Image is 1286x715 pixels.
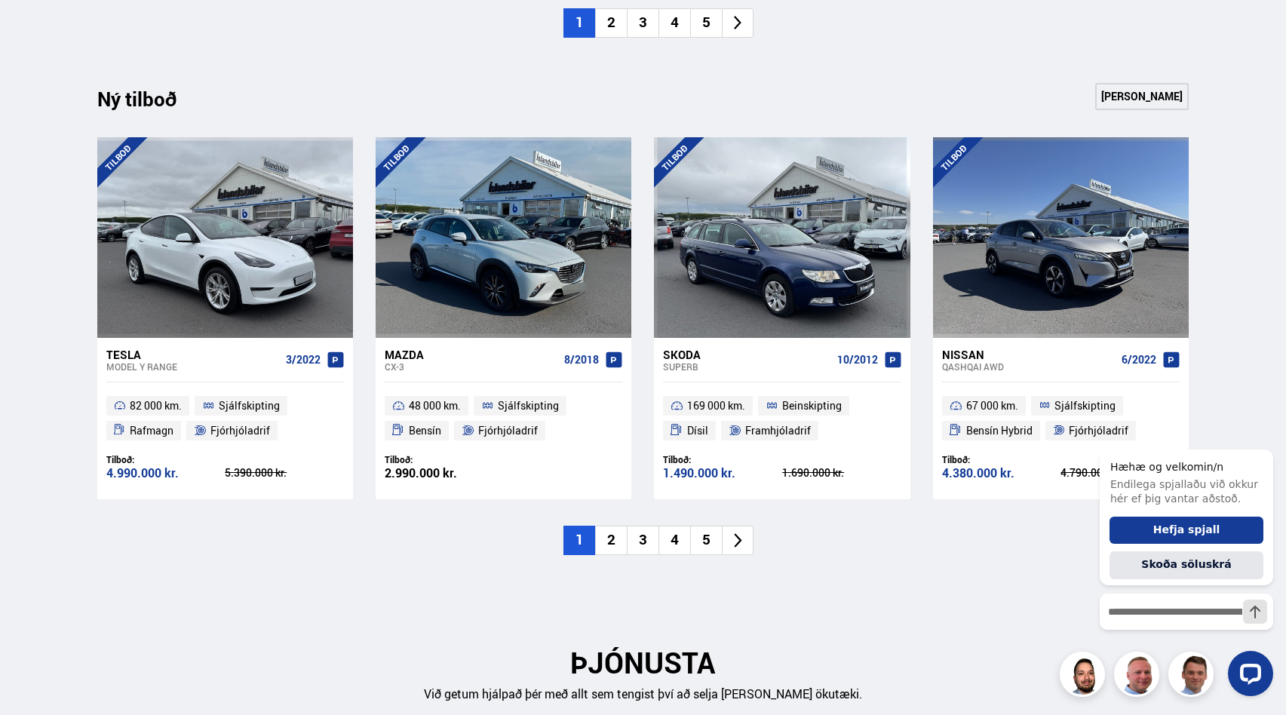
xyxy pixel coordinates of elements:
[782,397,842,415] span: Beinskipting
[97,646,1189,680] h2: ÞJÓNUSTA
[942,361,1116,372] div: Qashqai AWD
[837,354,878,366] span: 10/2012
[690,8,722,38] li: 5
[627,526,658,555] li: 3
[595,8,627,38] li: 2
[286,354,321,366] span: 3/2022
[385,454,504,465] div: Tilboð:
[663,454,782,465] div: Tilboð:
[942,348,1116,361] div: Nissan
[106,454,226,465] div: Tilboð:
[385,467,504,480] div: 2.990.000 kr.
[106,361,280,372] div: Model Y RANGE
[97,686,1189,703] p: Við getum hjálpað þér með allt sem tengist því að selja [PERSON_NAME] ökutæki.
[1095,83,1189,110] a: [PERSON_NAME]
[1062,654,1107,699] img: nhp88E3Fdnt1Opn2.png
[663,348,830,361] div: Skoda
[663,361,830,372] div: Superb
[658,526,690,555] li: 4
[966,422,1033,440] span: Bensín Hybrid
[563,8,595,38] li: 1
[97,87,203,119] div: Ný tilboð
[654,338,910,499] a: Skoda Superb 10/2012 169 000 km. Beinskipting Dísil Framhjóladrif Tilboð: 1.490.000 kr. 1.690.000...
[409,422,441,440] span: Bensín
[933,338,1189,499] a: Nissan Qashqai AWD 6/2022 67 000 km. Sjálfskipting Bensín Hybrid Fjórhjóladrif Tilboð: 4.380.000 ...
[595,526,627,555] li: 2
[782,468,901,478] div: 1.690.000 kr.
[498,397,559,415] span: Sjálfskipting
[225,468,344,478] div: 5.390.000 kr.
[966,397,1018,415] span: 67 000 km.
[690,526,722,555] li: 5
[942,467,1061,480] div: 4.380.000 kr.
[745,422,811,440] span: Framhjóladrif
[409,397,461,415] span: 48 000 km.
[1060,468,1180,478] div: 4.790.000 kr.
[385,361,558,372] div: CX-3
[563,526,595,555] li: 1
[376,338,631,499] a: Mazda CX-3 8/2018 48 000 km. Sjálfskipting Bensín Fjórhjóladrif Tilboð: 2.990.000 kr.
[663,467,782,480] div: 1.490.000 kr.
[687,397,745,415] span: 169 000 km.
[106,467,226,480] div: 4.990.000 kr.
[687,422,708,440] span: Dísil
[385,348,558,361] div: Mazda
[130,397,182,415] span: 82 000 km.
[478,422,538,440] span: Fjórhjóladrif
[1122,354,1156,366] span: 6/2022
[1088,422,1279,708] iframe: LiveChat chat widget
[106,348,280,361] div: Tesla
[564,354,599,366] span: 8/2018
[97,338,353,499] a: Tesla Model Y RANGE 3/2022 82 000 km. Sjálfskipting Rafmagn Fjórhjóladrif Tilboð: 4.990.000 kr. 5...
[658,8,690,38] li: 4
[210,422,270,440] span: Fjórhjóladrif
[219,397,280,415] span: Sjálfskipting
[1069,422,1128,440] span: Fjórhjóladrif
[942,454,1061,465] div: Tilboð:
[1054,397,1116,415] span: Sjálfskipting
[627,8,658,38] li: 3
[130,422,173,440] span: Rafmagn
